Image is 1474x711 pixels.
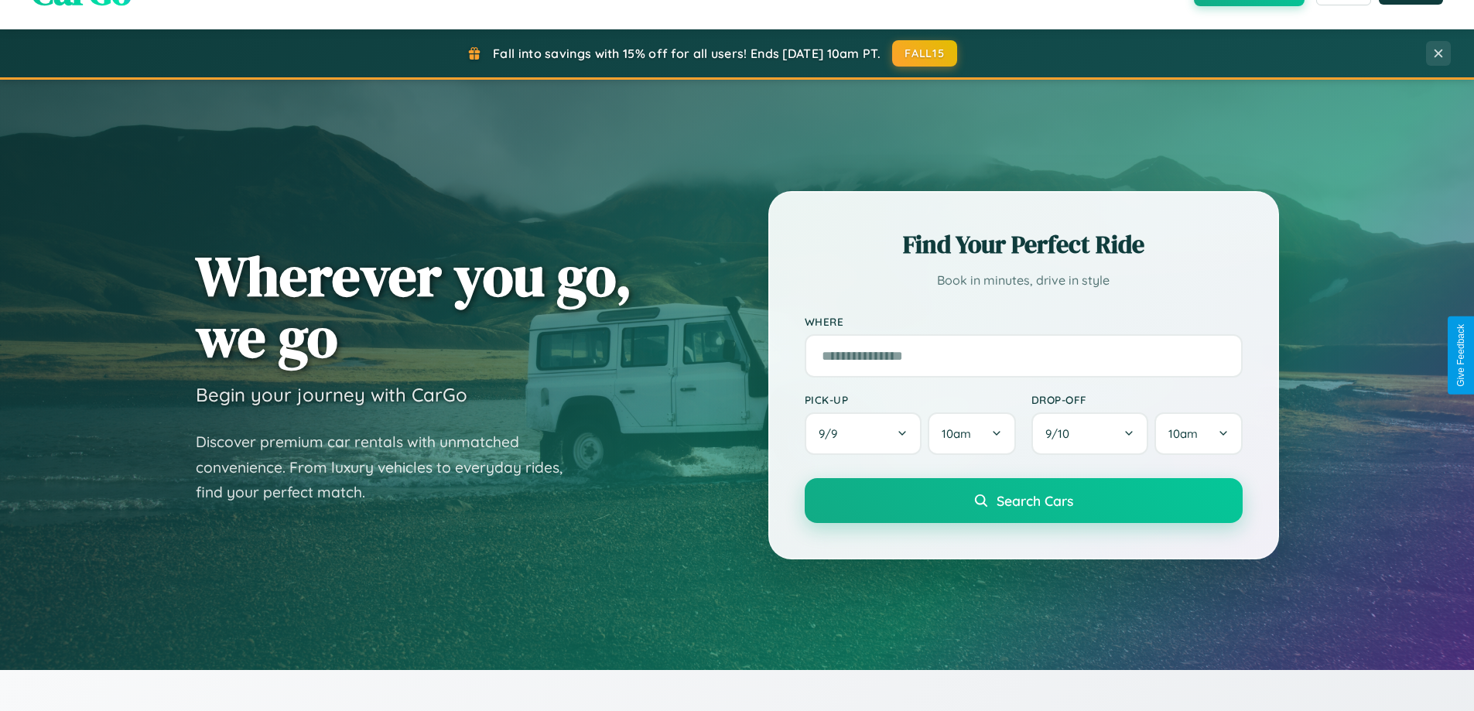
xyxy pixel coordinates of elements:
p: Book in minutes, drive in style [805,269,1243,292]
h1: Wherever you go, we go [196,245,632,367]
button: FALL15 [892,40,957,67]
p: Discover premium car rentals with unmatched convenience. From luxury vehicles to everyday rides, ... [196,429,583,505]
button: 9/9 [805,412,922,455]
span: 9 / 9 [819,426,845,441]
span: Fall into savings with 15% off for all users! Ends [DATE] 10am PT. [493,46,881,61]
div: Give Feedback [1455,324,1466,387]
button: 10am [928,412,1015,455]
button: 10am [1154,412,1242,455]
span: 10am [1168,426,1198,441]
label: Where [805,315,1243,328]
span: Search Cars [997,492,1073,509]
label: Pick-up [805,393,1016,406]
button: 9/10 [1031,412,1149,455]
button: Search Cars [805,478,1243,523]
label: Drop-off [1031,393,1243,406]
span: 9 / 10 [1045,426,1077,441]
h3: Begin your journey with CarGo [196,383,467,406]
h2: Find Your Perfect Ride [805,227,1243,261]
span: 10am [942,426,971,441]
